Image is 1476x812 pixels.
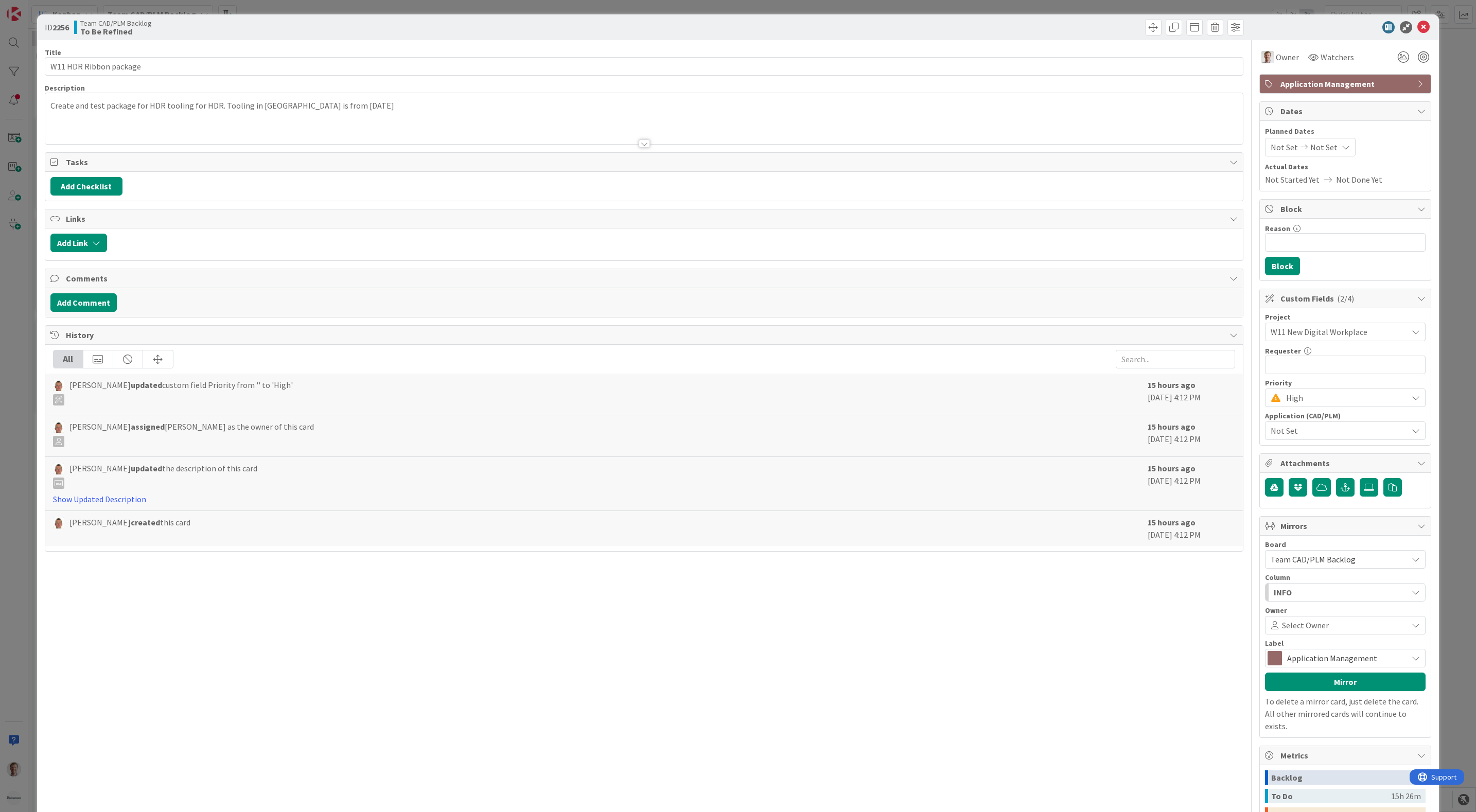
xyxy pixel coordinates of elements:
div: [DATE] 4:12 PM [1148,516,1235,541]
div: [DATE] 4:12 PM [1148,379,1235,410]
span: Tasks [66,156,1225,168]
span: Not Set [1310,141,1338,153]
span: Attachments [1280,457,1412,469]
span: Watchers [1321,51,1354,63]
span: Not Started Yet [1265,173,1320,186]
b: updated [131,463,162,473]
button: Block [1265,257,1300,275]
b: assigned [131,421,165,432]
div: Project [1265,313,1426,321]
div: 0m [1410,770,1421,785]
div: Priority [1265,379,1426,386]
span: Application Management [1280,78,1412,90]
span: Comments [66,272,1225,285]
a: Show Updated Description [53,494,146,504]
span: Planned Dates [1265,126,1426,137]
input: type card name here... [45,57,1244,76]
button: Add Checklist [50,177,122,196]
span: Not Done Yet [1336,173,1382,186]
span: Dates [1280,105,1412,117]
span: [PERSON_NAME] this card [69,516,190,528]
span: Custom Fields [1280,292,1412,305]
b: 15 hours ago [1148,421,1196,432]
span: Team CAD/PLM Backlog [80,19,152,27]
span: Not Set [1271,425,1408,437]
span: Not Set [1271,141,1298,153]
span: Metrics [1280,749,1412,762]
button: INFO [1265,583,1426,602]
span: Actual Dates [1265,162,1426,172]
b: created [131,517,160,527]
img: TJ [53,380,64,391]
span: High [1286,391,1402,405]
div: All [54,350,83,368]
img: BO [1261,51,1274,63]
span: [PERSON_NAME] the description of this card [69,462,257,489]
label: Title [45,48,61,57]
b: 15 hours ago [1148,380,1196,390]
b: 15 hours ago [1148,463,1196,473]
label: Reason [1265,224,1290,233]
span: Description [45,83,85,93]
b: To Be Refined [80,27,152,36]
span: [PERSON_NAME] [PERSON_NAME] as the owner of this card [69,420,314,447]
b: 2256 [52,22,69,32]
div: 15h 26m [1391,789,1421,803]
div: [DATE] 4:12 PM [1148,420,1235,451]
span: INFO [1274,586,1292,599]
span: Select Owner [1282,619,1329,631]
span: Owner [1265,607,1287,614]
span: Team CAD/PLM Backlog [1271,554,1356,564]
span: ID [45,21,69,33]
span: Label [1265,640,1284,647]
span: History [66,329,1225,341]
span: Mirrors [1280,520,1412,532]
img: TJ [53,421,64,433]
b: updated [131,380,162,390]
span: W11 New Digital Workplace [1271,325,1402,339]
img: TJ [53,463,64,474]
span: Application Management [1287,651,1402,665]
img: TJ [53,517,64,528]
span: Board [1265,541,1286,548]
button: Add Comment [50,293,117,312]
button: Mirror [1265,673,1426,691]
span: Block [1280,203,1412,215]
label: Requester [1265,346,1301,356]
input: Search... [1116,350,1235,368]
button: Add Link [50,234,107,252]
span: [PERSON_NAME] custom field Priority from '' to 'High' [69,379,293,405]
span: Column [1265,574,1290,581]
span: Support [22,2,47,14]
b: 15 hours ago [1148,517,1196,527]
div: [DATE] 4:12 PM [1148,462,1235,505]
p: To delete a mirror card, just delete the card. All other mirrored cards will continue to exists. [1265,695,1426,732]
div: To Do [1271,789,1391,803]
span: Links [66,213,1225,225]
div: Application (CAD/PLM) [1265,412,1426,419]
span: ( 2/4 ) [1337,293,1354,304]
span: Owner [1276,51,1299,63]
p: Create and test package for HDR tooling for HDR. Tooling in [GEOGRAPHIC_DATA] is from [DATE] [50,100,1238,112]
div: Backlog [1271,770,1410,785]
